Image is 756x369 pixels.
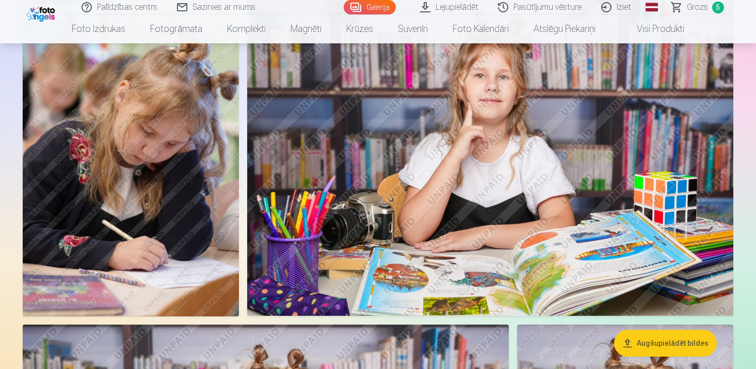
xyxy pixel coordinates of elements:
span: Grozs [687,1,708,13]
a: Krūzes [334,14,385,43]
a: Foto kalendāri [440,14,521,43]
a: Foto izdrukas [59,14,138,43]
a: Suvenīri [385,14,440,43]
a: Komplekti [215,14,278,43]
img: /fa1 [26,4,58,22]
a: Visi produkti [608,14,697,43]
button: Augšupielādēt bildes [614,330,717,357]
a: Magnēti [278,14,334,43]
a: Fotogrāmata [138,14,215,43]
a: Atslēgu piekariņi [521,14,608,43]
span: 5 [712,2,724,13]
